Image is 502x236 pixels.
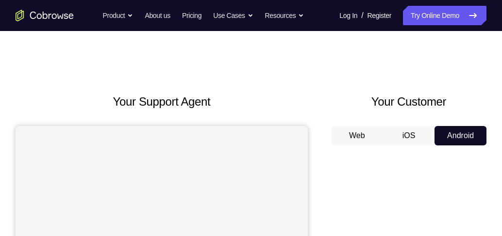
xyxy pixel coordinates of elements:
[403,6,486,25] a: Try Online Demo
[16,93,308,110] h2: Your Support Agent
[331,126,383,145] button: Web
[265,6,304,25] button: Resources
[331,93,486,110] h2: Your Customer
[383,126,435,145] button: iOS
[182,6,201,25] a: Pricing
[145,6,170,25] a: About us
[368,6,391,25] a: Register
[16,10,74,21] a: Go to the home page
[361,10,363,21] span: /
[339,6,357,25] a: Log In
[103,6,134,25] button: Product
[435,126,486,145] button: Android
[213,6,253,25] button: Use Cases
